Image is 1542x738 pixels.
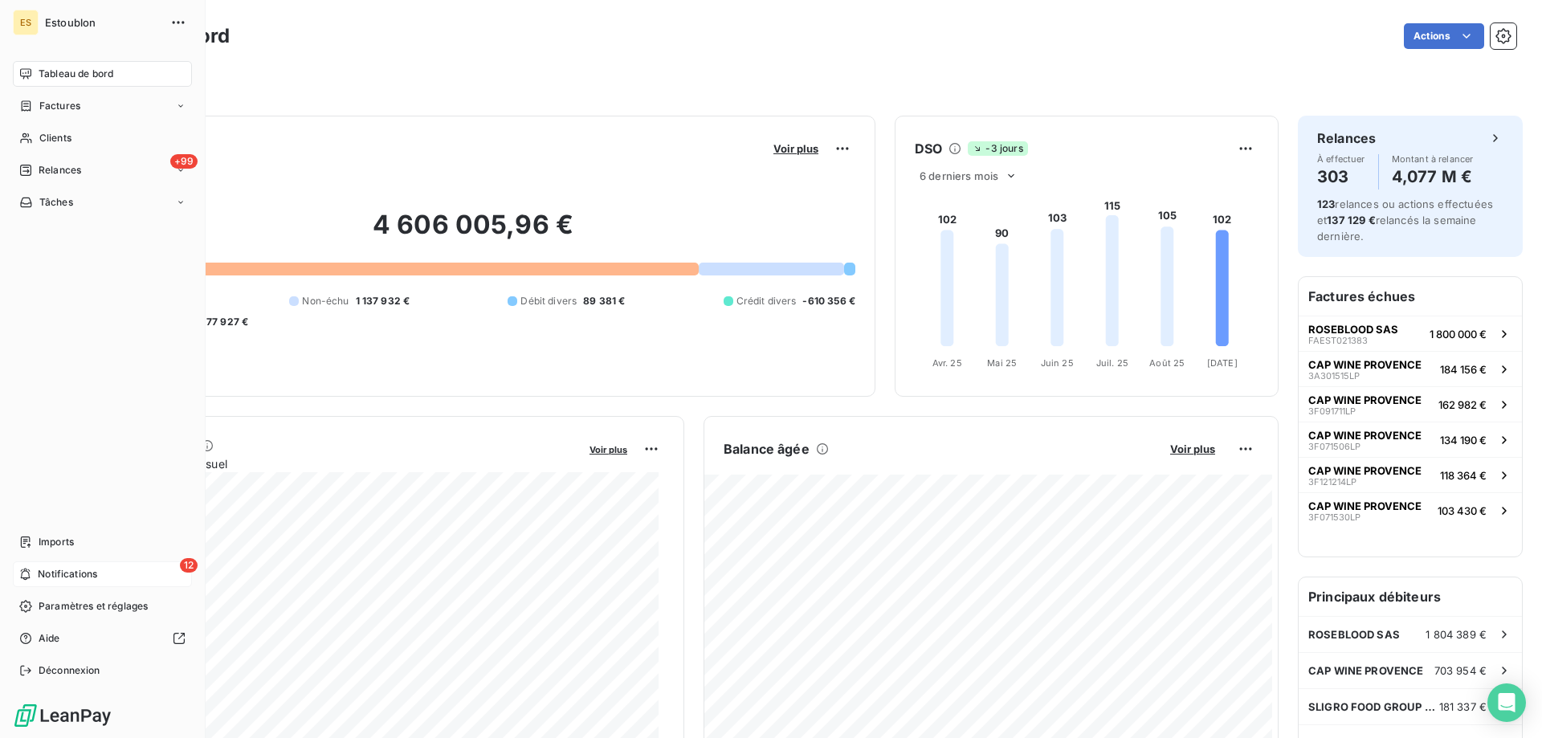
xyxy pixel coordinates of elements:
span: Notifications [38,567,97,581]
span: 1 804 389 € [1426,628,1487,641]
span: ROSEBLOOD SAS [1308,628,1400,641]
span: Non-échu [302,294,349,308]
h4: 4,077 M € [1392,164,1474,190]
button: CAP WINE PROVENCE3F071530LP103 430 € [1299,492,1522,528]
span: CAP WINE PROVENCE [1308,429,1422,442]
span: Imports [39,535,74,549]
span: CAP WINE PROVENCE [1308,358,1422,371]
span: -610 356 € [802,294,855,308]
span: -77 927 € [202,315,248,329]
span: SLIGRO FOOD GROUP NED. BV [1308,700,1439,713]
div: Open Intercom Messenger [1487,683,1526,722]
span: 3F091711LP [1308,406,1356,416]
span: 181 337 € [1439,700,1487,713]
button: Voir plus [1165,442,1220,456]
img: Logo LeanPay [13,703,112,728]
h4: 303 [1317,164,1365,190]
button: Actions [1404,23,1484,49]
span: 703 954 € [1434,664,1487,677]
button: CAP WINE PROVENCE3F121214LP118 364 € [1299,457,1522,492]
button: ROSEBLOOD SASFAEST0213831 800 000 € [1299,316,1522,351]
a: Aide [13,626,192,651]
button: CAP WINE PROVENCE3F071506LP134 190 € [1299,422,1522,457]
h6: DSO [915,139,942,158]
span: Factures [39,99,80,113]
span: CAP WINE PROVENCE [1308,393,1422,406]
span: 134 190 € [1440,434,1487,446]
span: Tâches [39,195,73,210]
span: Paramètres et réglages [39,599,148,614]
span: 3F121214LP [1308,477,1356,487]
tspan: Juil. 25 [1096,357,1128,369]
button: Voir plus [769,141,823,156]
span: Chiffre d'affaires mensuel [91,455,578,472]
div: ES [13,10,39,35]
span: À effectuer [1317,154,1365,164]
tspan: Mai 25 [987,357,1017,369]
span: 137 129 € [1327,214,1375,226]
tspan: Avr. 25 [932,357,962,369]
span: 162 982 € [1438,398,1487,411]
span: 184 156 € [1440,363,1487,376]
span: 118 364 € [1440,469,1487,482]
span: 3F071530LP [1308,512,1360,522]
span: +99 [170,154,198,169]
button: CAP WINE PROVENCE3A301515LP184 156 € [1299,351,1522,386]
span: Crédit divers [736,294,797,308]
span: Voir plus [773,142,818,155]
span: Montant à relancer [1392,154,1474,164]
span: 6 derniers mois [920,169,998,182]
span: Estoublon [45,16,161,29]
span: Voir plus [589,444,627,455]
h6: Factures échues [1299,277,1522,316]
span: ROSEBLOOD SAS [1308,323,1398,336]
h6: Relances [1317,128,1376,148]
span: CAP WINE PROVENCE [1308,664,1424,677]
span: 1 137 932 € [356,294,410,308]
span: Aide [39,631,60,646]
span: 1 800 000 € [1430,328,1487,340]
span: 123 [1317,198,1335,210]
button: CAP WINE PROVENCE3F091711LP162 982 € [1299,386,1522,422]
span: FAEST021383 [1308,336,1368,345]
span: 3F071506LP [1308,442,1360,451]
span: 3A301515LP [1308,371,1360,381]
span: 103 430 € [1438,504,1487,517]
span: Relances [39,163,81,177]
span: 12 [180,558,198,573]
button: Voir plus [585,442,632,456]
span: CAP WINE PROVENCE [1308,464,1422,477]
span: relances ou actions effectuées et relancés la semaine dernière. [1317,198,1493,243]
span: Voir plus [1170,442,1215,455]
span: Tableau de bord [39,67,113,81]
h6: Principaux débiteurs [1299,577,1522,616]
h6: Balance âgée [724,439,810,459]
span: Déconnexion [39,663,100,678]
span: CAP WINE PROVENCE [1308,499,1422,512]
tspan: Août 25 [1149,357,1185,369]
span: 89 381 € [583,294,625,308]
span: Clients [39,131,71,145]
span: -3 jours [968,141,1027,156]
tspan: [DATE] [1207,357,1238,369]
tspan: Juin 25 [1041,357,1074,369]
h2: 4 606 005,96 € [91,209,855,257]
span: Débit divers [520,294,577,308]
